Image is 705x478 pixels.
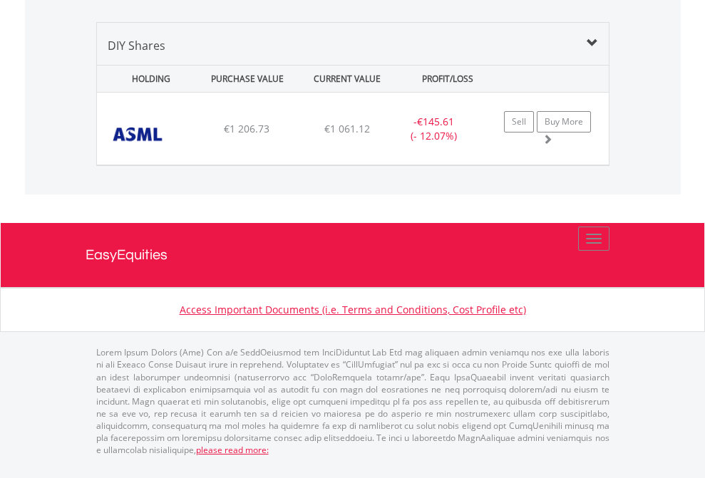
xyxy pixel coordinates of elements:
img: EQU.NL.ASML.png [104,110,176,161]
p: Lorem Ipsum Dolors (Ame) Con a/e SeddOeiusmod tem InciDiduntut Lab Etd mag aliquaen admin veniamq... [96,346,609,456]
div: PURCHASE VALUE [199,66,296,92]
div: HOLDING [98,66,195,92]
span: €1 061.12 [324,122,370,135]
a: Buy More [537,111,591,133]
span: €145.61 [417,115,454,128]
span: €1 206.73 [224,122,269,135]
div: CURRENT VALUE [299,66,396,92]
div: PROFIT/LOSS [399,66,496,92]
a: EasyEquities [86,223,620,287]
a: Access Important Documents (i.e. Terms and Conditions, Cost Profile etc) [180,303,526,316]
a: Sell [504,111,534,133]
a: please read more: [196,444,269,456]
span: DIY Shares [108,38,165,53]
div: - (- 12.07%) [389,115,478,143]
